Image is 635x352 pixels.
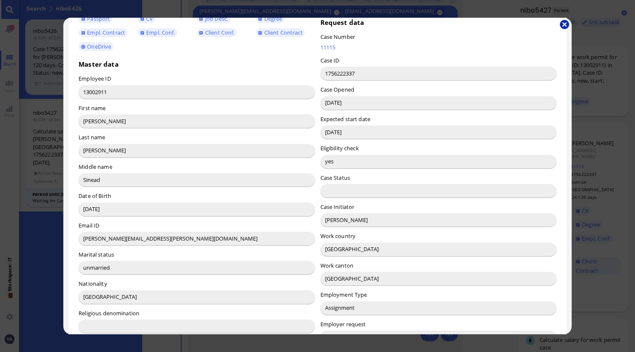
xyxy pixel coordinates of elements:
[320,174,350,181] label: Case Status
[320,33,355,41] label: Case Number
[79,60,315,68] h3: Master data
[87,15,110,22] span: Passport
[320,18,556,27] h3: Request data
[79,163,112,171] label: Middle name
[320,86,354,93] label: Case Opened
[320,203,355,211] label: Case Initiator
[79,222,99,229] label: Email ID
[79,104,106,112] label: First name
[264,29,303,36] span: Client Contract
[7,8,257,260] body: Rich Text Area. Press ALT-0 for help.
[79,309,139,317] label: Religious denomination
[197,28,237,38] a: Client Conf.
[320,115,370,123] label: Expected start date
[79,280,107,287] label: Nationality
[79,75,111,82] label: Employee ID
[7,49,257,68] p: The p25 monthly salary for 40.0 hours per week in [GEOGRAPHIC_DATA] ([GEOGRAPHIC_DATA]) is (Salar...
[197,14,231,24] a: Job Desc.
[256,28,305,38] a: Client Contract
[79,192,111,200] label: Date of Birth
[320,43,468,51] a: 11115
[146,15,153,22] span: CV
[320,232,356,240] label: Work country
[320,291,367,298] label: Employment Type
[87,29,125,36] span: Empl. Contract
[256,14,285,24] a: Degree
[79,28,127,38] a: Empl. Contract
[320,320,366,328] label: Employer request
[146,29,175,36] span: Empl. Conf.
[79,133,105,141] label: Last name
[24,127,257,146] li: Address format: PLZ (8152) incorrectly placed at end of address; missing in job description
[320,262,353,269] label: Work canton
[24,98,257,117] li: Name inconsistency: Middle name '[PERSON_NAME]' appears in passport but shown as 'S.' in CV and m...
[138,28,177,38] a: Empl. Conf.
[320,144,359,152] label: Eligibility check
[7,75,35,81] strong: Heads-up:
[24,146,257,165] li: Project name mismatch: 'Digital Upskilling Programme' in application vs 'Digital Mindset Workshop...
[79,42,114,51] a: OneDrive
[264,15,282,22] span: Degree
[79,251,114,258] label: Marital status
[24,117,257,127] li: Application form only lists '[PERSON_NAME]' without middle name '[PERSON_NAME]'
[205,15,228,22] span: Job Desc.
[205,29,235,36] span: Client Conf.
[138,14,155,24] a: CV
[79,14,112,24] a: Passport
[320,57,339,64] label: Case ID
[7,84,62,91] strong: Important warnings
[78,60,105,66] strong: 9390 CHF
[7,24,257,43] p: I hope this message finds you well. I'm writing to let you know that your requested salary calcul...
